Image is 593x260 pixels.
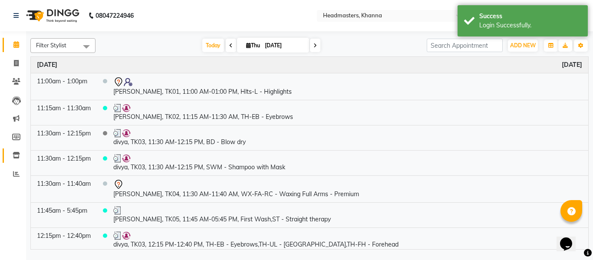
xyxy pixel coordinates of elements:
[36,42,66,49] span: Filter Stylist
[427,39,503,52] input: Search Appointment
[107,73,588,100] td: [PERSON_NAME], TK01, 11:00 AM-01:00 PM, Hlts-L - Highlights
[244,42,262,49] span: Thu
[262,39,306,52] input: 2025-09-04
[107,227,588,253] td: divya, TK03, 12:15 PM-12:40 PM, TH-EB - Eyebrows,TH-UL - [GEOGRAPHIC_DATA],TH-FH - Forehead
[31,57,588,73] th: September 4, 2025
[31,73,97,100] td: 11:00am - 1:00pm
[479,12,581,21] div: Success
[562,60,582,69] a: September 4, 2025
[31,227,97,253] td: 12:15pm - 12:40pm
[479,21,581,30] div: Login Successfully.
[107,202,588,227] td: [PERSON_NAME], TK05, 11:45 AM-05:45 PM, First Wash,ST - Straight therapy
[107,100,588,125] td: [PERSON_NAME], TK02, 11:15 AM-11:30 AM, TH-EB - Eyebrows
[107,150,588,175] td: divya, TK03, 11:30 AM-12:15 PM, SWM - Shampoo with Mask
[37,60,57,69] a: September 4, 2025
[31,175,97,202] td: 11:30am - 11:40am
[31,100,97,125] td: 11:15am - 11:30am
[31,202,97,227] td: 11:45am - 5:45pm
[22,3,82,28] img: logo
[510,42,536,49] span: ADD NEW
[107,125,588,150] td: divya, TK03, 11:30 AM-12:15 PM, BD - Blow dry
[107,175,588,202] td: [PERSON_NAME], TK04, 11:30 AM-11:40 AM, WX-FA-RC - Waxing Full Arms - Premium
[508,39,538,52] button: ADD NEW
[31,125,97,150] td: 11:30am - 12:15pm
[557,225,584,251] iframe: chat widget
[202,39,224,52] span: Today
[96,3,134,28] b: 08047224946
[31,150,97,175] td: 11:30am - 12:15pm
